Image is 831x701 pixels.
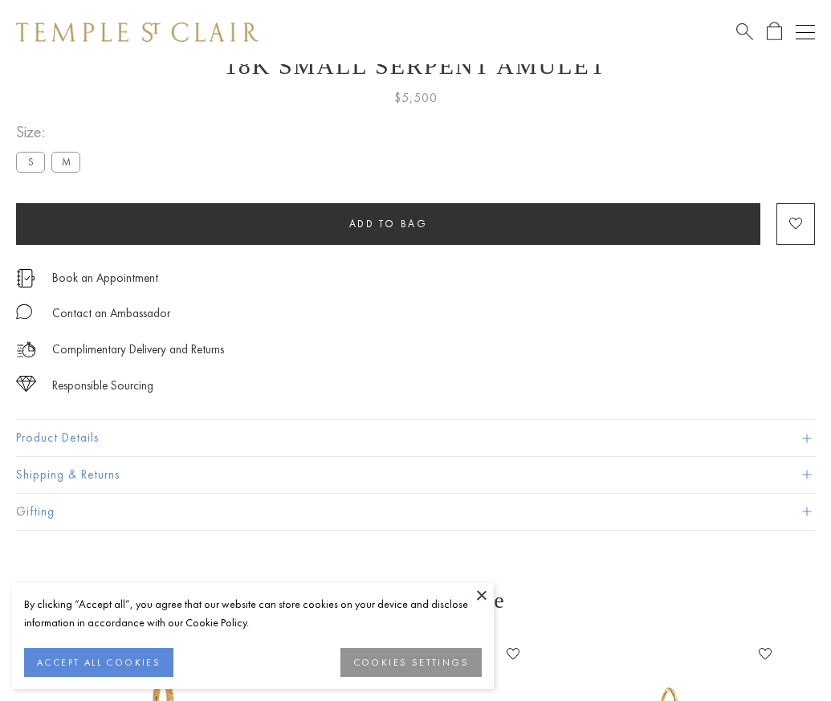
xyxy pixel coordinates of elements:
[736,22,753,42] a: Search
[340,648,482,677] button: COOKIES SETTINGS
[16,152,45,172] label: S
[767,22,782,42] a: Open Shopping Bag
[16,22,259,42] img: Temple St. Clair
[52,340,224,360] p: Complimentary Delivery and Returns
[796,22,815,42] button: Open navigation
[52,376,153,396] div: Responsible Sourcing
[16,494,815,530] button: Gifting
[16,420,815,456] button: Product Details
[16,340,36,360] img: icon_delivery.svg
[51,152,80,172] label: M
[349,217,428,230] span: Add to bag
[24,648,173,677] button: ACCEPT ALL COOKIES
[52,304,170,324] div: Contact an Ambassador
[16,457,815,493] button: Shipping & Returns
[16,376,36,392] img: icon_sourcing.svg
[16,269,35,287] img: icon_appointment.svg
[16,304,32,320] img: MessageIcon-01_2.svg
[24,595,482,632] div: By clicking “Accept all”, you agree that our website can store cookies on your device and disclos...
[16,119,87,145] span: Size:
[16,52,815,79] h1: 18K Small Serpent Amulet
[16,203,760,245] button: Add to bag
[52,269,158,287] a: Book an Appointment
[394,88,438,108] span: $5,500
